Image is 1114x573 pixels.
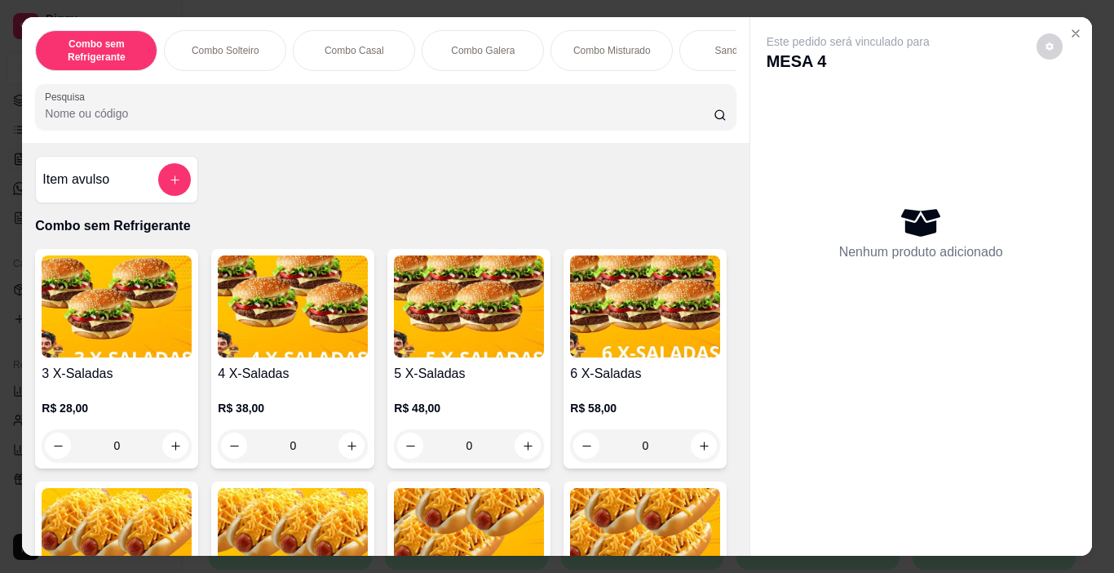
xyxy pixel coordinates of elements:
input: Pesquisa [45,105,714,122]
button: decrease-product-quantity [1037,33,1063,60]
p: Combo Solteiro [192,44,259,57]
p: Combo Casal [325,44,384,57]
label: Pesquisa [45,90,91,104]
img: product-image [218,255,368,358]
img: product-image [394,255,544,358]
button: decrease-product-quantity [397,433,423,459]
button: decrease-product-quantity [221,433,247,459]
p: R$ 38,00 [218,400,368,416]
img: product-image [42,255,192,358]
button: Close [1063,20,1089,47]
h4: 6 X-Saladas [570,364,720,384]
p: MESA 4 [767,50,930,73]
h4: 3 X-Saladas [42,364,192,384]
button: decrease-product-quantity [45,433,71,459]
p: Sanduíches [715,44,767,57]
p: R$ 48,00 [394,400,544,416]
h4: Item avulso [42,170,109,189]
button: increase-product-quantity [162,433,188,459]
h4: 5 X-Saladas [394,364,544,384]
p: Combo sem Refrigerante [35,216,736,236]
p: R$ 58,00 [570,400,720,416]
button: decrease-product-quantity [573,433,599,459]
p: Combo Misturado [573,44,651,57]
img: product-image [570,255,720,358]
button: increase-product-quantity [691,433,717,459]
button: add-separate-item [158,163,191,196]
p: Combo sem Refrigerante [49,38,144,64]
h4: 4 X-Saladas [218,364,368,384]
p: Este pedido será vinculado para [767,33,930,50]
p: R$ 28,00 [42,400,192,416]
button: increase-product-quantity [338,433,365,459]
p: Combo Galera [451,44,515,57]
p: Nenhum produto adicionado [839,242,1003,262]
button: increase-product-quantity [515,433,541,459]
